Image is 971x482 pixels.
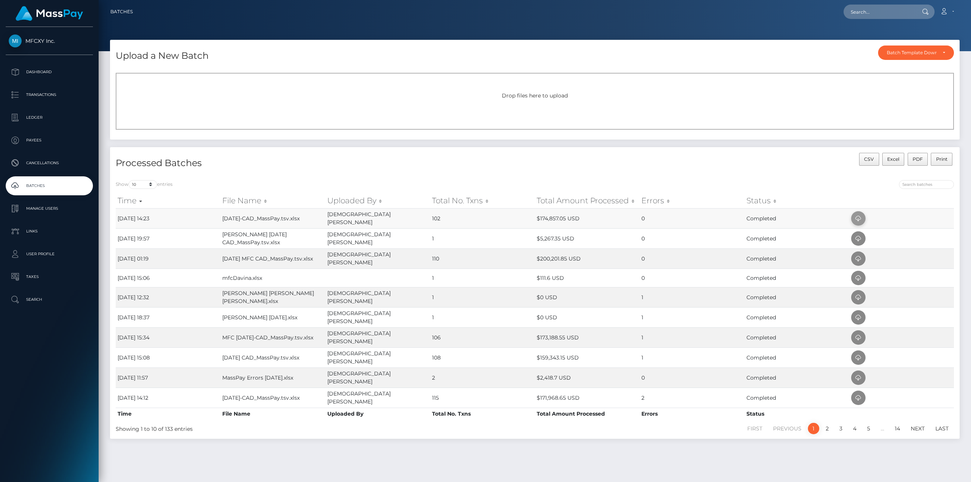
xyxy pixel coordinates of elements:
td: [DATE] MFC CAD_MassPay.tsv.xlsx [220,248,325,268]
button: PDF [908,153,928,166]
td: [DATE] 15:34 [116,327,220,347]
td: 0 [639,228,744,248]
label: Show entries [116,180,173,189]
td: [DATE] CAD_MassPay.tsv.xlsx [220,347,325,367]
td: [DATE] 12:32 [116,287,220,307]
th: Time: activate to sort column ascending [116,193,220,208]
td: [DEMOGRAPHIC_DATA][PERSON_NAME] [325,347,430,367]
td: $0 USD [535,287,639,307]
span: Print [936,156,947,162]
p: Taxes [9,271,90,283]
th: File Name: activate to sort column ascending [220,193,325,208]
td: 1 [639,327,744,347]
span: CSV [864,156,874,162]
td: 1 [430,307,535,327]
td: 1 [639,307,744,327]
td: Completed [745,327,849,347]
td: [DEMOGRAPHIC_DATA][PERSON_NAME] [325,307,430,327]
td: [DATE] 19:57 [116,228,220,248]
a: 14 [891,423,904,434]
td: $171,968.65 USD [535,388,639,408]
td: MassPay Errors [DATE].xlsx [220,367,325,388]
td: [DATE] 01:19 [116,248,220,268]
td: [DEMOGRAPHIC_DATA][PERSON_NAME] [325,388,430,408]
img: MFCXY Inc. [9,35,22,47]
a: Transactions [6,85,93,104]
td: $174,857.05 USD [535,208,639,228]
button: Excel [882,153,905,166]
td: [DATE] 14:23 [116,208,220,228]
a: Links [6,222,93,241]
td: Completed [745,228,849,248]
a: 2 [822,423,833,434]
a: Next [907,423,929,434]
td: [DEMOGRAPHIC_DATA][PERSON_NAME] [325,367,430,388]
td: 108 [430,347,535,367]
a: Batches [6,176,93,195]
button: Print [931,153,952,166]
td: 115 [430,388,535,408]
td: [PERSON_NAME] [PERSON_NAME] [PERSON_NAME].xlsx [220,287,325,307]
a: Manage Users [6,199,93,218]
p: User Profile [9,248,90,260]
input: Search... [844,5,915,19]
td: Completed [745,268,849,287]
a: Ledger [6,108,93,127]
th: Errors [639,408,744,420]
a: 5 [863,423,874,434]
td: $173,188.55 USD [535,327,639,347]
td: mfcDavina.xlsx [220,268,325,287]
td: [DEMOGRAPHIC_DATA][PERSON_NAME] [325,287,430,307]
td: 0 [639,248,744,268]
td: Completed [745,248,849,268]
td: 1 [639,287,744,307]
a: Payees [6,131,93,150]
input: Search batches [899,180,954,189]
th: Total Amount Processed: activate to sort column ascending [535,193,639,208]
td: [DATE] 18:37 [116,307,220,327]
td: 0 [639,367,744,388]
p: Search [9,294,90,305]
td: Completed [745,208,849,228]
td: 0 [639,268,744,287]
p: Dashboard [9,66,90,78]
td: 0 [639,208,744,228]
th: Time [116,408,220,420]
button: Batch Template Download [878,46,954,60]
th: Total Amount Processed [535,408,639,420]
td: $159,343.15 USD [535,347,639,367]
div: Batch Template Download [887,50,936,56]
td: $200,201.85 USD [535,248,639,268]
td: 1 [430,268,535,287]
td: $111.6 USD [535,268,639,287]
td: 110 [430,248,535,268]
td: $5,267.35 USD [535,228,639,248]
td: 2 [639,388,744,408]
td: Completed [745,307,849,327]
p: Payees [9,135,90,146]
a: 1 [808,423,819,434]
th: Errors: activate to sort column ascending [639,193,744,208]
th: Total No. Txns: activate to sort column ascending [430,193,535,208]
th: Uploaded By: activate to sort column ascending [325,193,430,208]
td: 102 [430,208,535,228]
td: $2,418.7 USD [535,367,639,388]
td: [DATE] 15:08 [116,347,220,367]
span: MFCXY Inc. [6,38,93,44]
td: 1 [639,347,744,367]
img: MassPay Logo [16,6,83,21]
th: Total No. Txns [430,408,535,420]
a: Last [931,423,953,434]
a: Cancellations [6,154,93,173]
td: [DEMOGRAPHIC_DATA][PERSON_NAME] [325,228,430,248]
td: [DATE] 15:06 [116,268,220,287]
a: Search [6,290,93,309]
td: Completed [745,287,849,307]
button: CSV [859,153,879,166]
td: $0 USD [535,307,639,327]
td: 1 [430,287,535,307]
td: [DEMOGRAPHIC_DATA][PERSON_NAME] [325,208,430,228]
td: [DATE]-CAD_MassPay.tsv.xlsx [220,388,325,408]
p: Batches [9,180,90,192]
span: PDF [913,156,923,162]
